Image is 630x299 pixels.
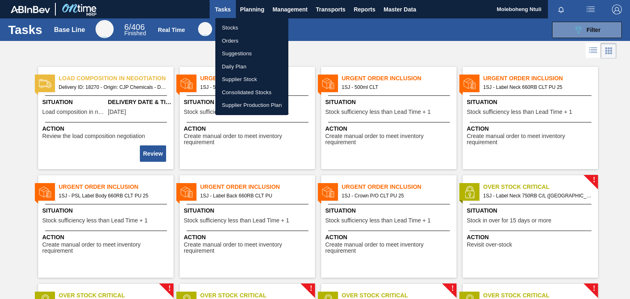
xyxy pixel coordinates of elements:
[215,21,288,34] a: Stocks
[215,73,288,86] a: Supplier Stock
[215,34,288,48] a: Orders
[215,60,288,73] a: Daily Plan
[215,86,288,99] a: Consolidated Stocks
[215,47,288,60] a: Suggestions
[215,99,288,112] a: Supplier Production Plan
